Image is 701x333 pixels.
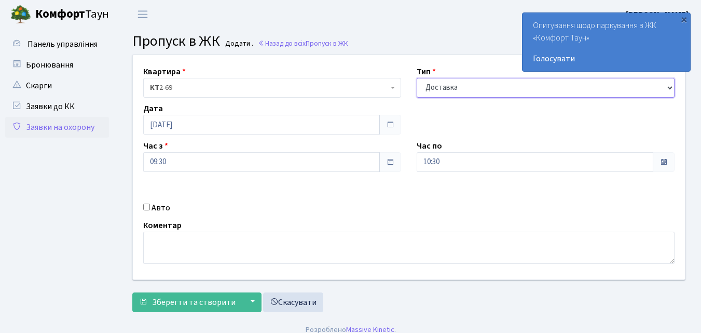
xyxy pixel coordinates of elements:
b: КТ [150,83,159,93]
a: Скасувати [263,292,323,312]
img: logo.png [10,4,31,25]
a: Панель управління [5,34,109,55]
small: Додати . [223,39,253,48]
label: Час з [143,140,168,152]
div: Опитування щодо паркування в ЖК «Комфорт Таун» [523,13,690,71]
label: Дата [143,102,163,115]
a: Назад до всіхПропуск в ЖК [258,38,348,48]
div: × [679,14,689,24]
span: Зберегти та створити [152,297,236,308]
label: Авто [152,202,170,214]
span: <b>КТ</b>&nbsp;&nbsp;&nbsp;&nbsp;2-69 [150,83,388,93]
label: Квартира [143,65,186,78]
label: Коментар [143,219,182,232]
label: Тип [417,65,436,78]
span: Пропуск в ЖК [132,31,220,51]
b: [PERSON_NAME] [626,9,689,20]
span: <b>КТ</b>&nbsp;&nbsp;&nbsp;&nbsp;2-69 [143,78,401,98]
a: Скарги [5,75,109,96]
a: Бронювання [5,55,109,75]
b: Комфорт [35,6,85,22]
span: Пропуск в ЖК [306,38,348,48]
a: [PERSON_NAME] [626,8,689,21]
span: Панель управління [28,38,98,50]
a: Заявки на охорону [5,117,109,138]
a: Заявки до КК [5,96,109,117]
button: Переключити навігацію [130,6,156,23]
span: Таун [35,6,109,23]
a: Голосувати [533,52,680,65]
button: Зберегти та створити [132,292,242,312]
label: Час по [417,140,442,152]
